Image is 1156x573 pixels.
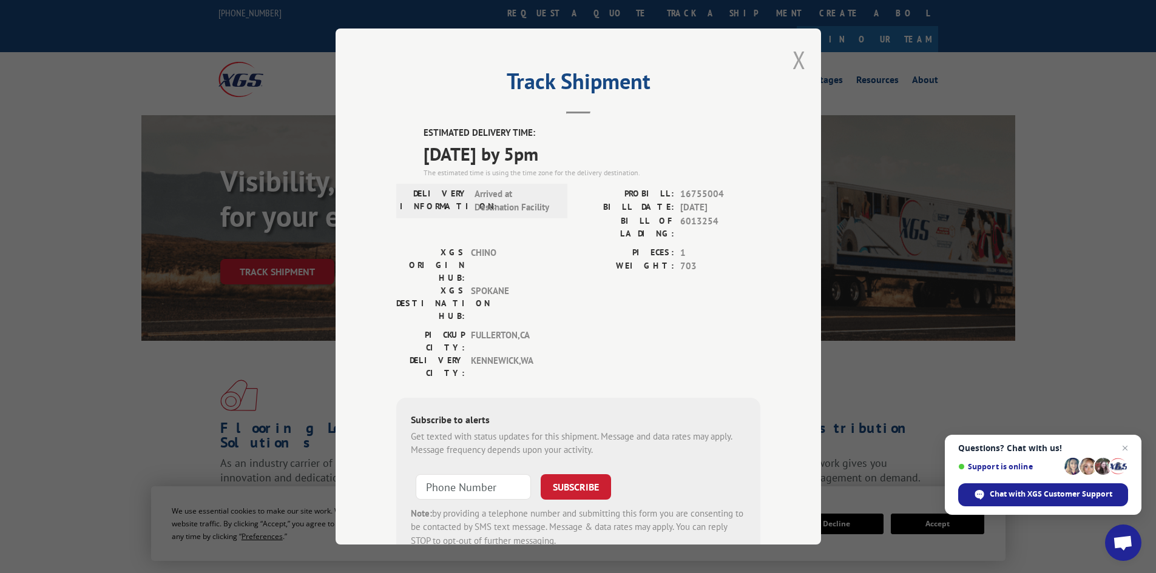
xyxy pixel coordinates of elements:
[578,215,674,240] label: BILL OF LADING:
[578,260,674,273] label: WEIGHT:
[424,140,760,167] span: [DATE] by 5pm
[680,246,760,260] span: 1
[396,246,465,284] label: XGS ORIGIN HUB:
[793,44,806,76] button: Close modal
[578,246,674,260] label: PIECES:
[958,483,1128,506] div: Chat with XGS Customer Support
[471,329,553,354] span: FULLERTON , CA
[400,187,468,215] label: DELIVERY INFORMATION:
[424,167,760,178] div: The estimated time is using the time zone for the delivery destination.
[471,284,553,323] span: SPOKANE
[411,508,432,519] strong: Note:
[396,284,465,323] label: XGS DESTINATION HUB:
[424,126,760,140] label: ESTIMATED DELIVERY TIME:
[680,187,760,201] span: 16755004
[471,246,553,284] span: CHINO
[958,443,1128,453] span: Questions? Chat with us!
[578,187,674,201] label: PROBILL:
[411,507,746,548] div: by providing a telephone number and submitting this form you are consenting to be contacted by SM...
[396,329,465,354] label: PICKUP CITY:
[680,215,760,240] span: 6013254
[990,489,1112,500] span: Chat with XGS Customer Support
[471,354,553,380] span: KENNEWICK , WA
[1105,524,1141,561] div: Open chat
[680,201,760,215] span: [DATE]
[680,260,760,273] span: 703
[1118,441,1132,455] span: Close chat
[958,462,1060,471] span: Support is online
[541,474,611,500] button: SUBSCRIBE
[411,430,746,457] div: Get texted with status updates for this shipment. Message and data rates may apply. Message frequ...
[396,73,760,96] h2: Track Shipment
[411,412,746,430] div: Subscribe to alerts
[475,187,556,215] span: Arrived at Destination Facility
[396,354,465,380] label: DELIVERY CITY:
[416,474,531,500] input: Phone Number
[578,201,674,215] label: BILL DATE:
